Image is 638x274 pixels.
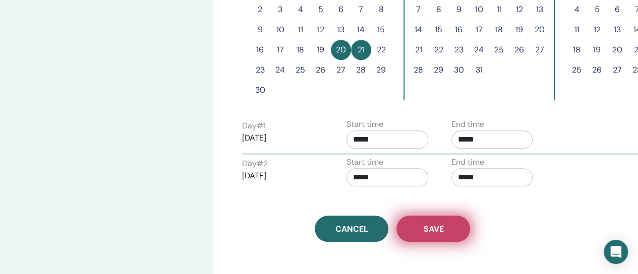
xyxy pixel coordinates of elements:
[587,20,607,40] button: 12
[567,40,587,60] button: 18
[409,20,429,40] button: 14
[331,40,351,60] button: 20
[509,20,530,40] button: 19
[371,40,391,60] button: 22
[371,20,391,40] button: 15
[242,120,266,132] label: Day # 1
[469,40,489,60] button: 24
[311,40,331,60] button: 19
[429,60,449,80] button: 29
[335,224,368,234] span: Cancel
[489,40,509,60] button: 25
[250,20,270,40] button: 9
[270,40,291,60] button: 17
[530,20,550,40] button: 20
[587,40,607,60] button: 19
[409,60,429,80] button: 28
[291,20,311,40] button: 11
[409,40,429,60] button: 21
[250,80,270,100] button: 30
[311,60,331,80] button: 26
[331,20,351,40] button: 13
[250,40,270,60] button: 16
[270,20,291,40] button: 10
[567,60,587,80] button: 25
[567,20,587,40] button: 11
[351,20,371,40] button: 14
[346,156,383,168] label: Start time
[607,60,627,80] button: 27
[604,240,628,264] div: Open Intercom Messenger
[331,60,351,80] button: 27
[449,40,469,60] button: 23
[451,118,484,130] label: End time
[270,60,291,80] button: 24
[311,20,331,40] button: 12
[371,60,391,80] button: 29
[242,158,268,170] label: Day # 2
[423,224,443,234] span: Save
[429,20,449,40] button: 15
[250,60,270,80] button: 23
[530,40,550,60] button: 27
[449,20,469,40] button: 16
[469,20,489,40] button: 17
[509,40,530,60] button: 26
[351,60,371,80] button: 28
[607,20,627,40] button: 13
[346,118,383,130] label: Start time
[291,40,311,60] button: 18
[469,60,489,80] button: 31
[291,60,311,80] button: 25
[242,170,324,182] p: [DATE]
[242,132,324,144] p: [DATE]
[429,40,449,60] button: 22
[489,20,509,40] button: 18
[315,216,388,242] a: Cancel
[451,156,484,168] label: End time
[607,40,627,60] button: 20
[587,60,607,80] button: 26
[351,40,371,60] button: 21
[449,60,469,80] button: 30
[396,216,470,242] button: Save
